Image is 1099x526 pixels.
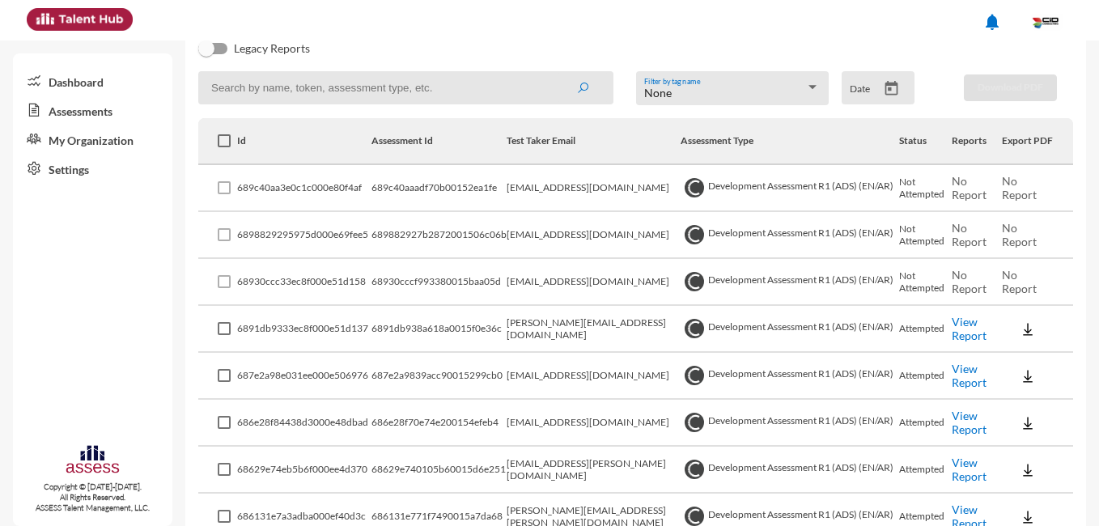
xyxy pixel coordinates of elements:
[371,306,507,353] td: 6891db938a618a0015f0e36c
[952,174,987,201] span: No Report
[681,259,899,306] td: Development Assessment R1 (ADS) (EN/AR)
[507,400,681,447] td: [EMAIL_ADDRESS][DOMAIN_NAME]
[507,118,681,165] th: Test Taker Email
[681,165,899,212] td: Development Assessment R1 (ADS) (EN/AR)
[237,212,371,259] td: 6898829295975d000e69fee5
[899,118,952,165] th: Status
[952,362,987,389] a: View Report
[371,447,507,494] td: 68629e740105b60015d6e251
[13,66,172,95] a: Dashboard
[237,118,371,165] th: Id
[507,165,681,212] td: [EMAIL_ADDRESS][DOMAIN_NAME]
[1002,268,1037,295] span: No Report
[198,71,613,104] input: Search by name, token, assessment type, etc.
[13,481,172,513] p: Copyright © [DATE]-[DATE]. All Rights Reserved. ASSESS Talent Management, LLC.
[899,400,952,447] td: Attempted
[237,306,371,353] td: 6891db9333ec8f000e51d137
[644,86,672,100] span: None
[681,306,899,353] td: Development Assessment R1 (ADS) (EN/AR)
[234,39,310,58] span: Legacy Reports
[964,74,1057,101] button: Download PDF
[237,259,371,306] td: 68930ccc33ec8f000e51d158
[507,306,681,353] td: [PERSON_NAME][EMAIL_ADDRESS][DOMAIN_NAME]
[952,268,987,295] span: No Report
[982,12,1002,32] mat-icon: notifications
[877,80,906,97] button: Open calendar
[237,400,371,447] td: 686e28f84438d3000e48dbad
[952,409,987,436] a: View Report
[681,353,899,400] td: Development Assessment R1 (ADS) (EN/AR)
[371,259,507,306] td: 68930cccf993380015baa05d
[371,212,507,259] td: 689882927b2872001506c06b
[371,353,507,400] td: 687e2a9839acc90015299cb0
[371,400,507,447] td: 686e28f70e74e200154efeb4
[507,447,681,494] td: [EMAIL_ADDRESS][PERSON_NAME][DOMAIN_NAME]
[13,154,172,183] a: Settings
[1002,118,1073,165] th: Export PDF
[13,125,172,154] a: My Organization
[237,353,371,400] td: 687e2a98e031ee000e506976
[371,118,507,165] th: Assessment Id
[952,221,987,248] span: No Report
[65,443,121,478] img: assesscompany-logo.png
[952,456,987,483] a: View Report
[681,447,899,494] td: Development Assessment R1 (ADS) (EN/AR)
[1002,174,1037,201] span: No Report
[371,165,507,212] td: 689c40aaadf70b00152ea1fe
[978,81,1043,93] span: Download PDF
[952,315,987,342] a: View Report
[899,212,952,259] td: Not Attempted
[681,118,899,165] th: Assessment Type
[899,447,952,494] td: Attempted
[681,400,899,447] td: Development Assessment R1 (ADS) (EN/AR)
[13,95,172,125] a: Assessments
[681,212,899,259] td: Development Assessment R1 (ADS) (EN/AR)
[237,447,371,494] td: 68629e74eb5b6f000ee4d370
[899,306,952,353] td: Attempted
[899,259,952,306] td: Not Attempted
[507,259,681,306] td: [EMAIL_ADDRESS][DOMAIN_NAME]
[507,353,681,400] td: [EMAIL_ADDRESS][DOMAIN_NAME]
[899,353,952,400] td: Attempted
[237,165,371,212] td: 689c40aa3e0c1c000e80f4af
[1002,221,1037,248] span: No Report
[952,118,1002,165] th: Reports
[507,212,681,259] td: [EMAIL_ADDRESS][DOMAIN_NAME]
[899,165,952,212] td: Not Attempted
